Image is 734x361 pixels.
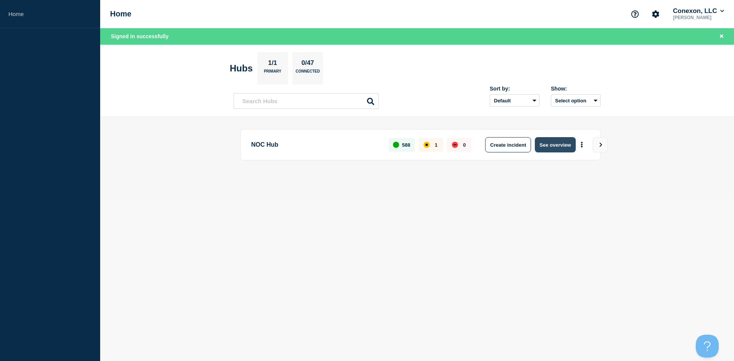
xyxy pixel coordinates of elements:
[230,63,253,74] h2: Hubs
[535,137,575,152] button: See overview
[551,94,601,107] button: Select option
[251,137,380,152] p: NOC Hub
[648,6,664,22] button: Account settings
[593,137,608,152] button: View
[463,142,466,148] p: 0
[490,86,539,92] div: Sort by:
[299,59,317,69] p: 0/47
[551,86,601,92] div: Show:
[110,10,132,18] h1: Home
[265,59,280,69] p: 1/1
[627,6,643,22] button: Support
[717,32,726,41] button: Close banner
[671,15,726,20] p: [PERSON_NAME]
[696,335,719,358] iframe: Help Scout Beacon - Open
[490,94,539,107] select: Sort by
[393,142,399,148] div: up
[424,142,430,148] div: affected
[435,142,437,148] p: 1
[485,137,531,152] button: Create incident
[111,33,169,39] span: Signed in successfully
[264,69,281,77] p: Primary
[671,7,726,15] button: Conexon, LLC
[296,69,320,77] p: Connected
[577,138,587,152] button: More actions
[234,93,379,109] input: Search Hubs
[402,142,411,148] p: 588
[452,142,458,148] div: down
